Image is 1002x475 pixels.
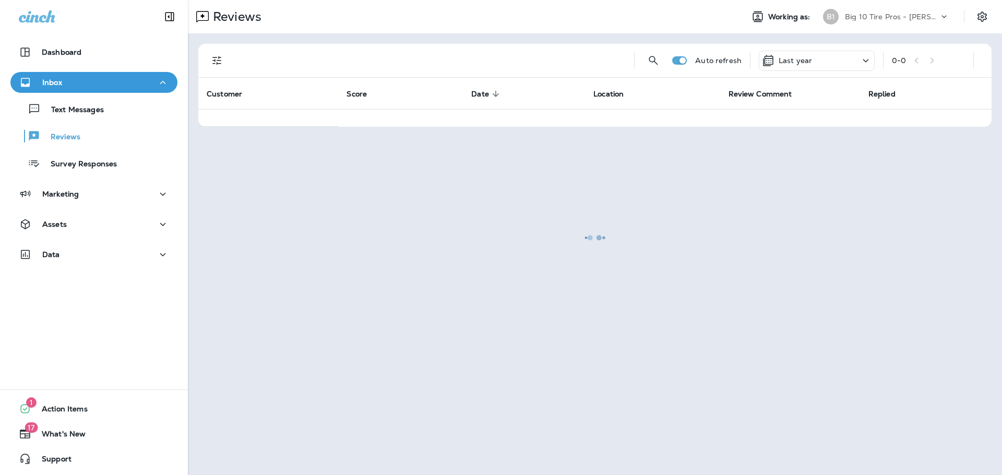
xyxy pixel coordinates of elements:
[42,190,79,198] p: Marketing
[42,48,81,56] p: Dashboard
[155,6,184,27] button: Collapse Sidebar
[10,125,177,147] button: Reviews
[10,214,177,235] button: Assets
[10,184,177,204] button: Marketing
[40,160,117,169] p: Survey Responses
[31,405,88,417] span: Action Items
[10,98,177,120] button: Text Messages
[42,78,62,87] p: Inbox
[10,72,177,93] button: Inbox
[31,455,71,467] span: Support
[10,448,177,469] button: Support
[26,397,37,408] span: 1
[10,152,177,174] button: Survey Responses
[42,220,67,228] p: Assets
[10,244,177,265] button: Data
[10,423,177,444] button: 17What's New
[25,422,38,433] span: 17
[42,250,60,259] p: Data
[10,398,177,419] button: 1Action Items
[31,430,86,442] span: What's New
[40,132,80,142] p: Reviews
[41,105,104,115] p: Text Messages
[10,42,177,63] button: Dashboard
